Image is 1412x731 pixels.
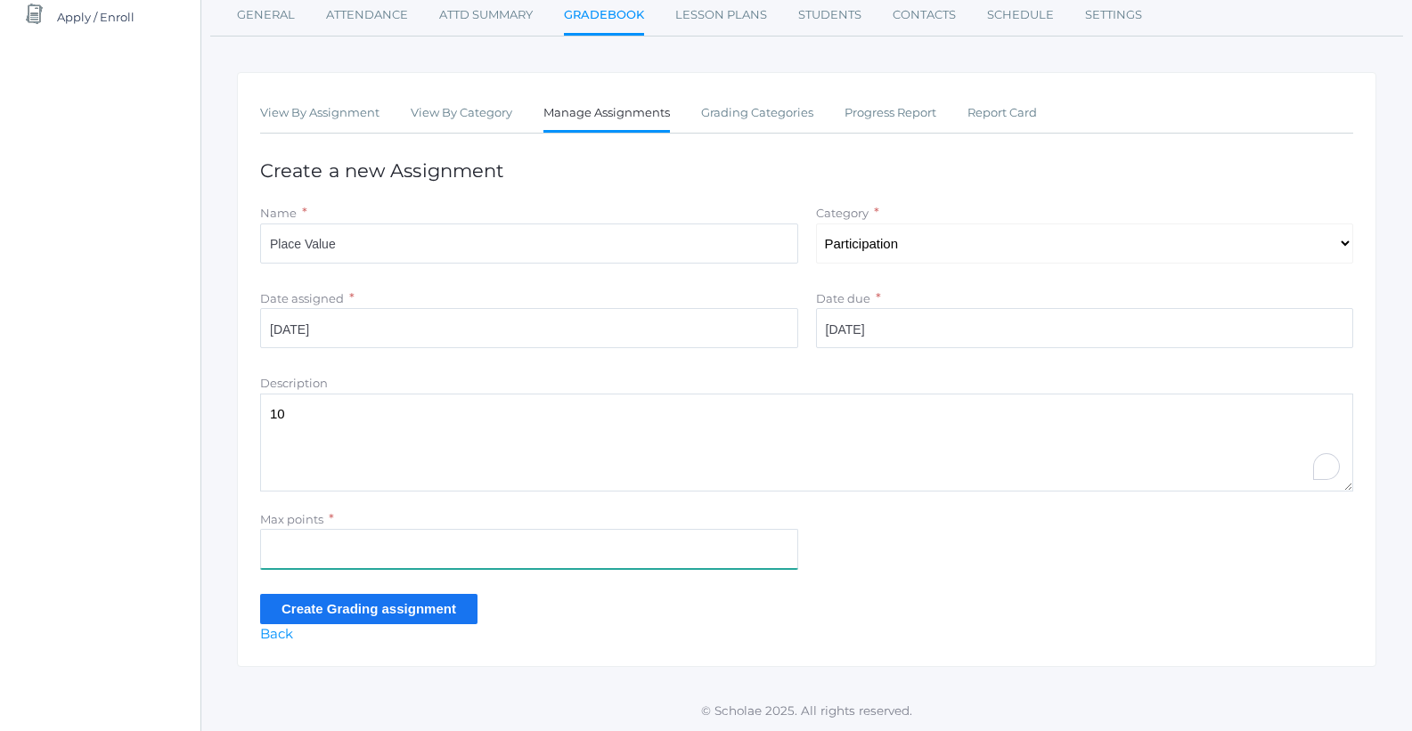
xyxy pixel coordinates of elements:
label: Category [816,206,869,220]
a: Grading Categories [701,95,813,131]
textarea: To enrich screen reader interactions, please activate Accessibility in Grammarly extension settings [260,394,1353,491]
a: Progress Report [845,95,936,131]
h1: Create a new Assignment [260,160,1353,181]
label: Date due [816,291,870,305]
a: View By Assignment [260,95,380,131]
label: Description [260,376,328,390]
input: Create Grading assignment [260,594,477,623]
a: Report Card [967,95,1037,131]
label: Date assigned [260,291,344,305]
label: Max points [260,512,323,526]
p: © Scholae 2025. All rights reserved. [201,702,1412,719]
a: Manage Assignments [543,95,670,134]
label: Name [260,206,297,220]
a: View By Category [411,95,512,131]
a: Back [260,625,293,642]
